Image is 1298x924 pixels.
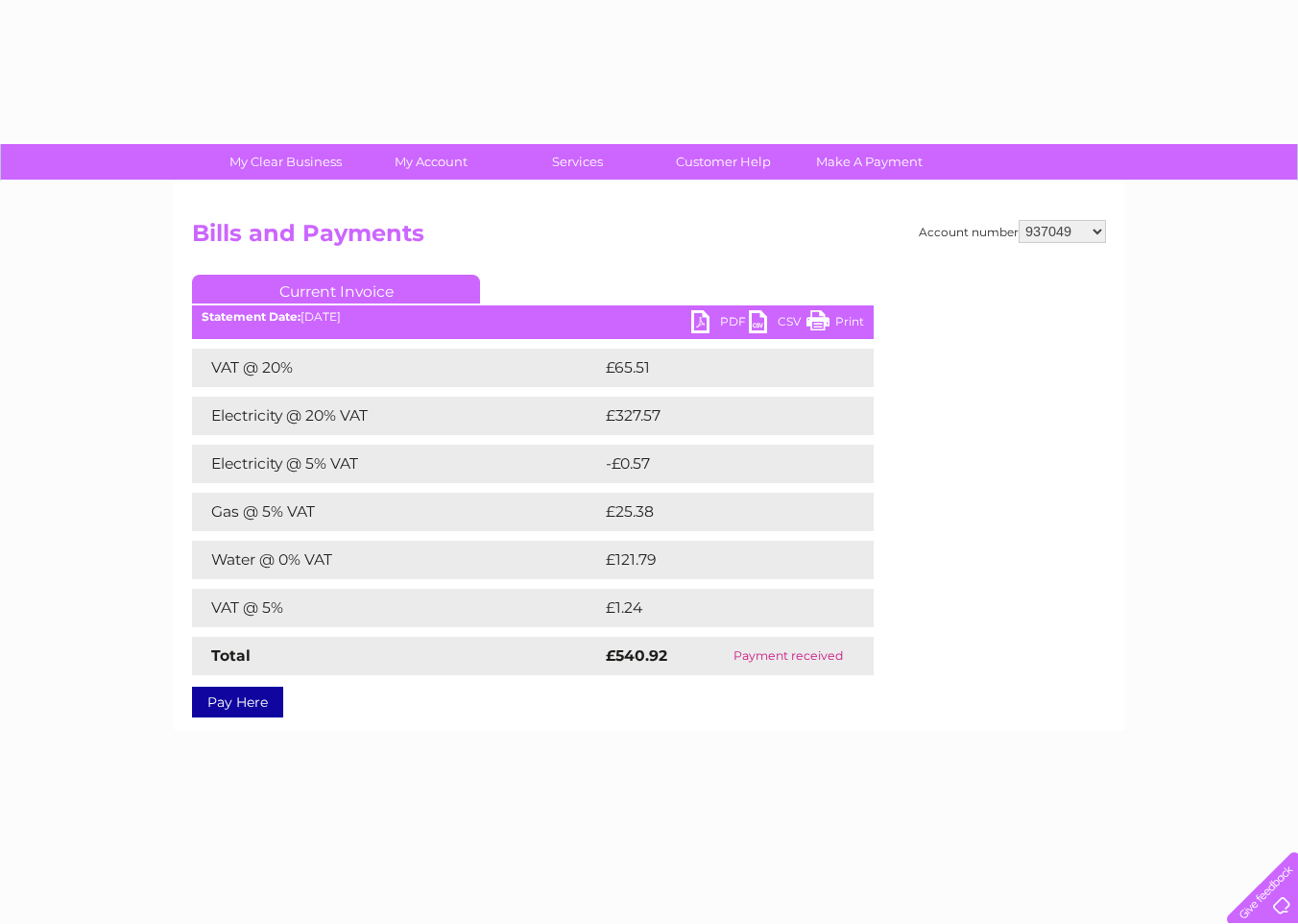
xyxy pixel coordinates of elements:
a: Current Invoice [192,275,480,304]
td: Payment received [703,637,874,675]
td: £121.79 [601,541,836,579]
b: Statement Date: [202,309,300,324]
td: Gas @ 5% VAT [192,493,601,531]
td: VAT @ 20% [192,349,601,387]
strong: £540.92 [606,646,667,665]
a: CSV [749,310,806,338]
td: £1.24 [601,589,827,627]
td: Water @ 0% VAT [192,541,601,579]
a: Services [498,144,657,180]
a: My Account [352,144,511,180]
a: My Clear Business [206,144,365,180]
a: Customer Help [644,144,803,180]
td: Electricity @ 5% VAT [192,445,601,483]
td: VAT @ 5% [192,589,601,627]
td: £65.51 [601,349,832,387]
a: Print [806,310,864,338]
a: PDF [691,310,749,338]
a: Pay Here [192,687,283,717]
a: Make A Payment [790,144,949,180]
td: £25.38 [601,493,834,531]
div: [DATE] [192,310,874,324]
strong: Total [211,646,251,665]
td: Electricity @ 20% VAT [192,397,601,435]
h2: Bills and Payments [192,220,1106,256]
td: -£0.57 [601,445,832,483]
td: £327.57 [601,397,838,435]
div: Account number [919,220,1106,243]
